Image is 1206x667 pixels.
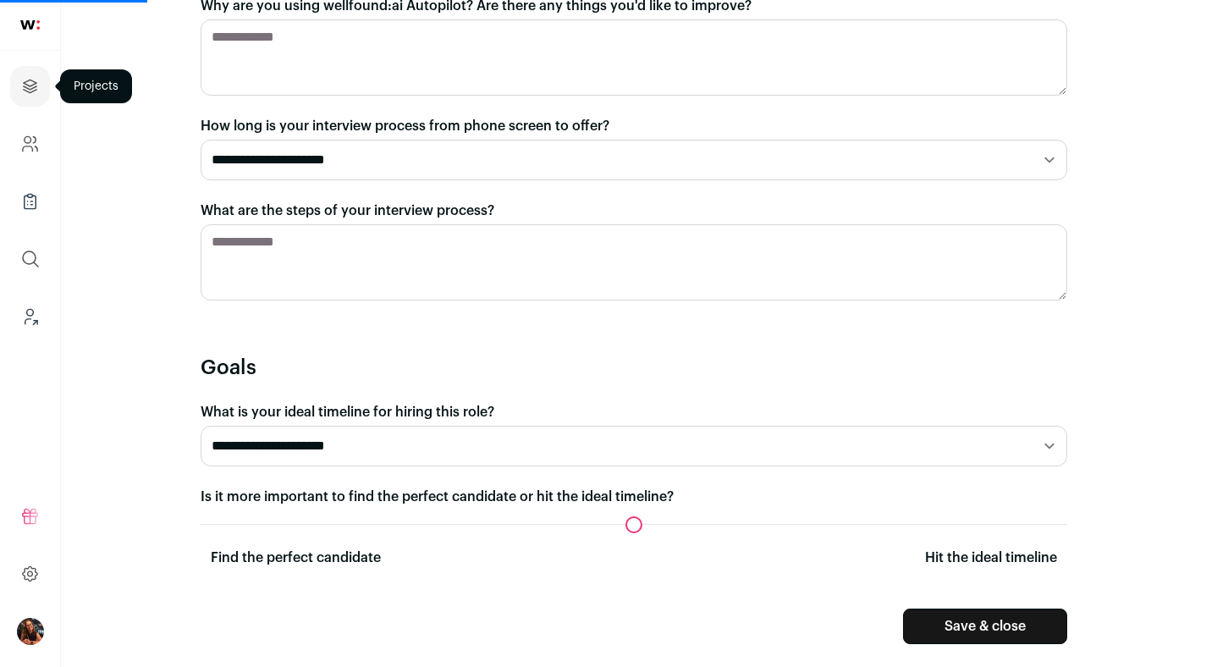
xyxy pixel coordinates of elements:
[201,402,1067,422] label: What is your ideal timeline for hiring this role?
[10,181,50,222] a: Company Lists
[20,20,40,30] img: wellfound-shorthand-0d5821cbd27db2630d0214b213865d53afaa358527fdda9d0ea32b1df1b89c2c.svg
[10,296,50,337] a: Leads (Backoffice)
[201,355,1067,382] h2: Goals
[17,618,44,645] button: Open dropdown
[60,69,132,103] div: Projects
[925,548,1057,568] p: Hit the ideal timeline
[10,66,50,107] a: Projects
[17,618,44,645] img: 13968079-medium_jpg
[10,124,50,164] a: Company and ATS Settings
[201,116,1067,136] label: How long is your interview process from phone screen to offer?
[903,609,1067,644] button: Save & close
[201,201,1067,221] label: What are the steps of your interview process?
[201,487,1067,507] label: Is it more important to find the perfect candidate or hit the ideal timeline?
[211,548,381,568] p: Find the perfect candidate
